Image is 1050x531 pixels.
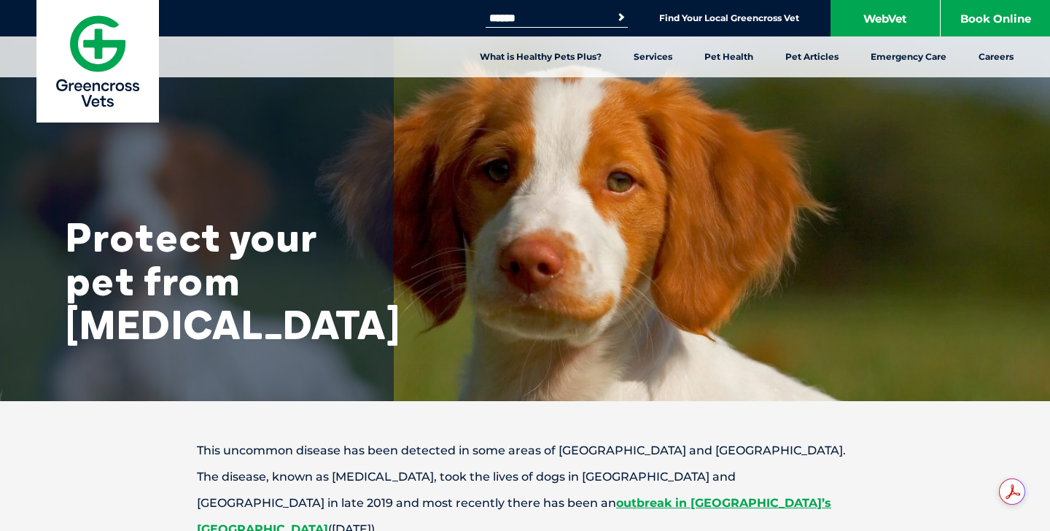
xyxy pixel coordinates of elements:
a: Find Your Local Greencross Vet [659,12,799,24]
a: Pet Health [688,36,769,77]
a: Services [618,36,688,77]
a: Careers [962,36,1030,77]
a: Emergency Care [855,36,962,77]
h1: Protect your pet from [MEDICAL_DATA] [66,215,357,346]
a: What is Healthy Pets Plus? [464,36,618,77]
button: Search [614,10,629,25]
a: Pet Articles [769,36,855,77]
